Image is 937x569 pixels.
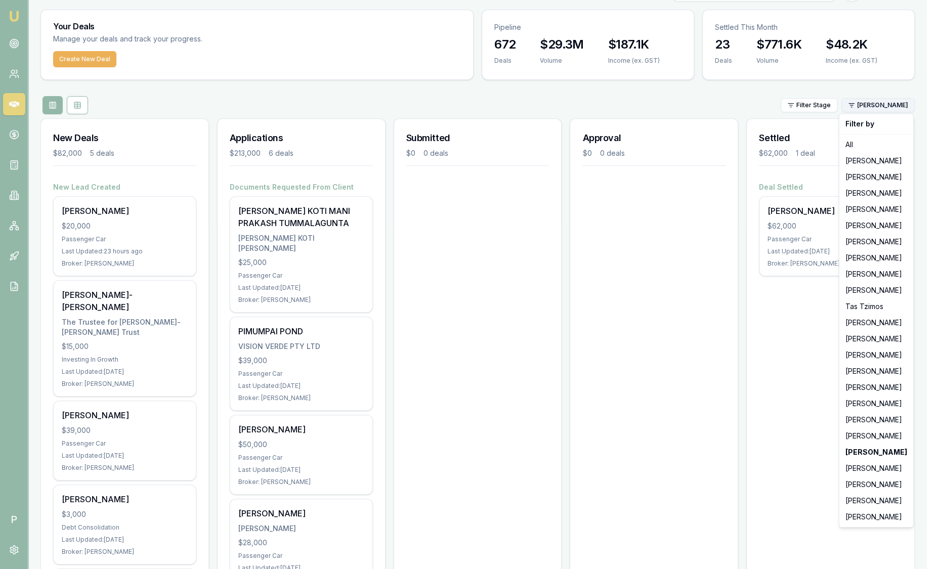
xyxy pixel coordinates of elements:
[841,460,911,476] div: [PERSON_NAME]
[841,396,911,412] div: [PERSON_NAME]
[841,298,911,315] div: Tas Tzimos
[841,493,911,509] div: [PERSON_NAME]
[841,331,911,347] div: [PERSON_NAME]
[841,282,911,298] div: [PERSON_NAME]
[841,201,911,217] div: [PERSON_NAME]
[841,217,911,234] div: [PERSON_NAME]
[841,234,911,250] div: [PERSON_NAME]
[841,363,911,379] div: [PERSON_NAME]
[845,447,907,457] strong: [PERSON_NAME]
[841,185,911,201] div: [PERSON_NAME]
[841,137,911,153] div: All
[841,153,911,169] div: [PERSON_NAME]
[841,116,911,132] div: Filter by
[841,347,911,363] div: [PERSON_NAME]
[841,266,911,282] div: [PERSON_NAME]
[841,509,911,525] div: [PERSON_NAME]
[841,379,911,396] div: [PERSON_NAME]
[841,476,911,493] div: [PERSON_NAME]
[841,412,911,428] div: [PERSON_NAME]
[841,169,911,185] div: [PERSON_NAME]
[841,428,911,444] div: [PERSON_NAME]
[841,315,911,331] div: [PERSON_NAME]
[841,250,911,266] div: [PERSON_NAME]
